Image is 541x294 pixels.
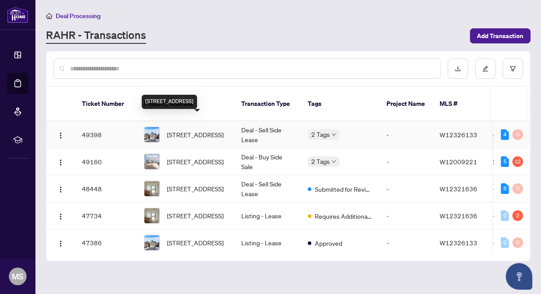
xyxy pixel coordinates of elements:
[440,158,477,166] span: W12009221
[379,148,433,175] td: -
[433,87,486,121] th: MLS #
[75,148,137,175] td: 49160
[54,155,68,169] button: Logo
[57,159,64,166] img: Logo
[144,235,159,250] img: thumbnail-img
[234,229,301,256] td: Listing - Lease
[501,237,509,248] div: 0
[7,7,28,23] img: logo
[46,28,146,44] a: RAHR - Transactions
[501,129,509,140] div: 4
[332,132,336,137] span: down
[501,156,509,167] div: 5
[54,182,68,196] button: Logo
[234,175,301,202] td: Deal - Sell Side Lease
[477,29,523,43] span: Add Transaction
[56,12,100,20] span: Deal Processing
[379,87,433,121] th: Project Name
[448,58,468,79] button: download
[167,184,224,193] span: [STREET_ADDRESS]
[46,13,52,19] span: home
[144,154,159,169] img: thumbnail-img
[234,148,301,175] td: Deal - Buy Side Sale
[301,87,379,121] th: Tags
[470,28,530,43] button: Add Transaction
[440,212,477,220] span: W12321636
[12,270,23,282] span: MS
[315,211,372,221] span: Requires Additional Docs
[506,263,532,290] button: Open asap
[144,181,159,196] img: thumbnail-img
[75,229,137,256] td: 47386
[502,58,523,79] button: filter
[512,156,523,167] div: 12
[137,87,234,121] th: Property Address
[475,58,495,79] button: edit
[440,131,477,139] span: W12326133
[440,239,477,247] span: W12326133
[440,185,477,193] span: W12321636
[75,121,137,148] td: 49398
[167,211,224,220] span: [STREET_ADDRESS]
[512,129,523,140] div: 0
[144,127,159,142] img: thumbnail-img
[311,156,330,166] span: 2 Tags
[75,202,137,229] td: 47734
[167,130,224,139] span: [STREET_ADDRESS]
[455,66,461,72] span: download
[512,183,523,194] div: 0
[75,175,137,202] td: 48448
[57,132,64,139] img: Logo
[512,237,523,248] div: 0
[379,229,433,256] td: -
[332,159,336,164] span: down
[144,208,159,223] img: thumbnail-img
[315,238,342,248] span: Approved
[311,129,330,139] span: 2 Tags
[510,66,516,72] span: filter
[315,184,372,194] span: Submitted for Review
[482,66,488,72] span: edit
[379,202,433,229] td: -
[501,210,509,221] div: 0
[234,87,301,121] th: Transaction Type
[234,121,301,148] td: Deal - Sell Side Lease
[234,202,301,229] td: Listing - Lease
[57,186,64,193] img: Logo
[57,240,64,247] img: Logo
[54,236,68,250] button: Logo
[501,183,509,194] div: 6
[379,175,433,202] td: -
[54,209,68,223] button: Logo
[75,87,137,121] th: Ticket Number
[54,128,68,142] button: Logo
[167,238,224,248] span: [STREET_ADDRESS]
[57,213,64,220] img: Logo
[379,121,433,148] td: -
[142,95,197,109] div: [STREET_ADDRESS]
[512,210,523,221] div: 2
[167,157,224,166] span: [STREET_ADDRESS]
